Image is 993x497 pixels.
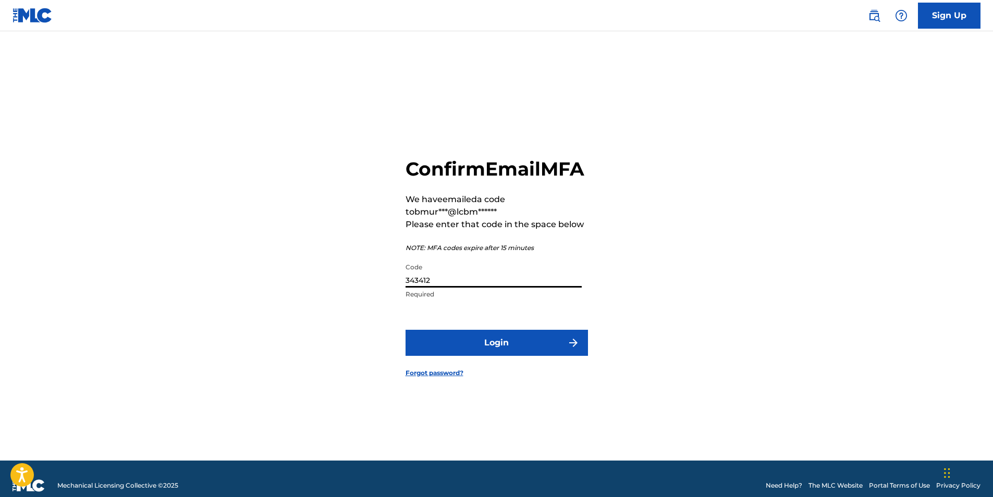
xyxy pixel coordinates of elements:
p: Required [406,290,582,299]
a: The MLC Website [808,481,863,490]
a: Forgot password? [406,368,463,378]
p: NOTE: MFA codes expire after 15 minutes [406,243,588,253]
div: Help [891,5,912,26]
span: Mechanical Licensing Collective © 2025 [57,481,178,490]
p: Please enter that code in the space below [406,218,588,231]
div: Drag [944,457,950,489]
h2: Confirm Email MFA [406,157,588,181]
iframe: Chat Widget [941,447,993,497]
img: MLC Logo [13,8,53,23]
img: logo [13,479,45,492]
a: Sign Up [918,3,980,29]
img: search [868,9,880,22]
a: Need Help? [766,481,802,490]
img: f7272a7cc735f4ea7f67.svg [567,337,580,349]
a: Public Search [864,5,885,26]
button: Login [406,330,588,356]
img: help [895,9,908,22]
a: Portal Terms of Use [869,481,930,490]
a: Privacy Policy [936,481,980,490]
